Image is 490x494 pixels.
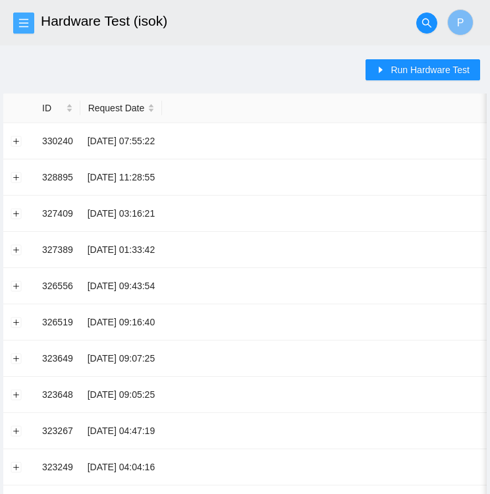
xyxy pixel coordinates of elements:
td: 328895 [35,159,80,196]
td: [DATE] 09:16:40 [80,304,162,341]
td: [DATE] 04:47:19 [80,413,162,449]
button: Expand row [11,389,22,400]
td: [DATE] 07:55:22 [80,123,162,159]
button: menu [13,13,34,34]
td: [DATE] 01:33:42 [80,232,162,268]
td: 327409 [35,196,80,232]
td: 326519 [35,304,80,341]
button: Expand row [11,425,22,436]
button: Expand row [11,172,22,182]
button: Expand row [11,317,22,327]
td: [DATE] 09:43:54 [80,268,162,304]
button: Expand row [11,136,22,146]
td: 326556 [35,268,80,304]
td: 323649 [35,341,80,377]
span: P [457,14,464,31]
td: [DATE] 03:16:21 [80,196,162,232]
td: [DATE] 11:28:55 [80,159,162,196]
td: 327389 [35,232,80,268]
button: caret-rightRun Hardware Test [366,59,480,80]
button: Expand row [11,353,22,364]
td: 323267 [35,413,80,449]
span: menu [14,18,34,28]
span: caret-right [376,65,385,76]
td: [DATE] 04:04:16 [80,449,162,485]
button: Expand row [11,244,22,255]
td: [DATE] 09:05:25 [80,377,162,413]
button: search [416,13,437,34]
button: Expand row [11,462,22,472]
button: Expand row [11,281,22,291]
span: search [417,18,437,28]
td: 323648 [35,377,80,413]
button: P [447,9,474,36]
td: 323249 [35,449,80,485]
span: Run Hardware Test [391,63,470,77]
td: 330240 [35,123,80,159]
td: [DATE] 09:07:25 [80,341,162,377]
button: Expand row [11,208,22,219]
